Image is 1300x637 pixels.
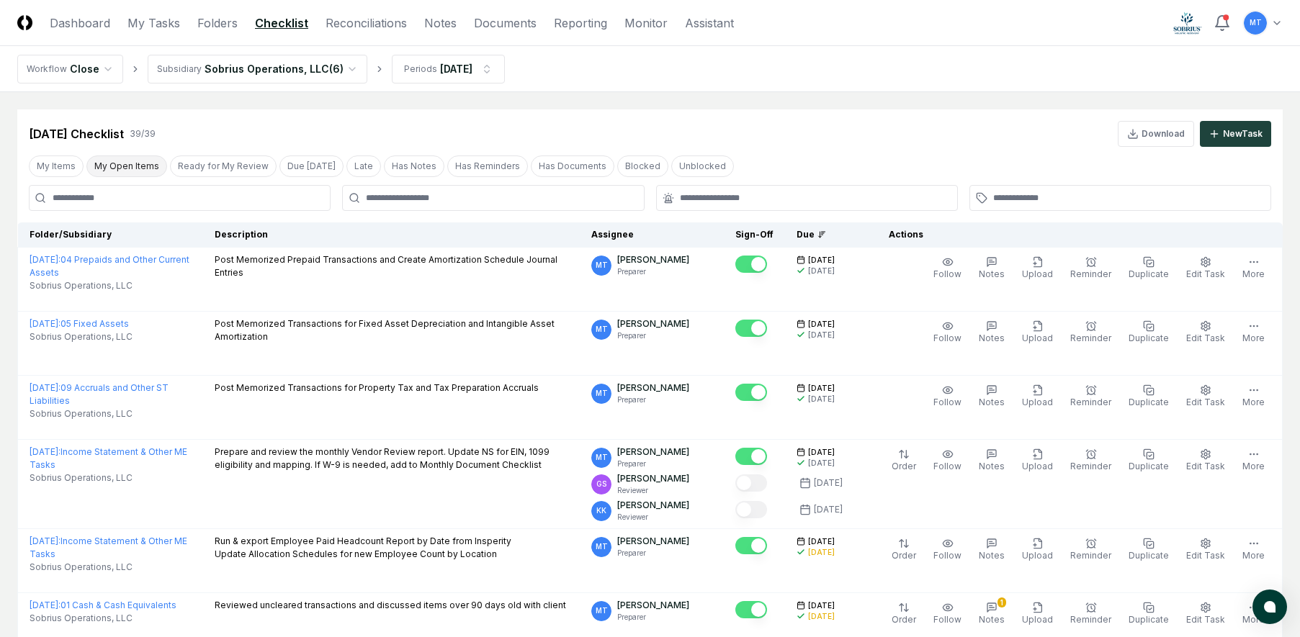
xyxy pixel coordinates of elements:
nav: breadcrumb [17,55,505,83]
button: Notes [976,381,1008,412]
p: Preparer [617,330,689,341]
th: Assignee [580,222,724,248]
span: [DATE] [808,383,835,394]
button: Reminder [1067,446,1114,476]
div: [DATE] [440,61,472,76]
button: Notes [976,317,1008,348]
img: Logo [17,15,32,30]
span: GS [596,479,606,489]
button: Edit Task [1183,317,1228,348]
a: Folders [197,14,238,32]
span: Upload [1022,461,1053,471]
span: [DATE] [808,447,835,458]
button: Upload [1019,317,1056,348]
button: Notes [976,253,1008,284]
div: New Task [1223,127,1263,140]
button: Order [889,535,919,565]
span: [DATE] : [30,446,60,457]
span: Duplicate [1129,461,1169,471]
span: MT [1250,17,1262,28]
span: MT [596,260,608,271]
button: atlas-launcher [1252,589,1287,624]
button: Ready for My Review [170,155,277,177]
span: Sobrius Operations, LLC [30,407,133,420]
p: [PERSON_NAME] [617,317,689,330]
span: [DATE] [808,600,835,611]
span: Reminder [1070,397,1111,407]
p: [PERSON_NAME] [617,472,689,485]
button: Mark complete [735,256,767,273]
span: Order [892,461,916,471]
th: Folder/Subsidiary [18,222,203,248]
p: Preparer [617,548,689,559]
span: MT [596,452,608,463]
a: [DATE]:Income Statement & Other ME Tasks [30,536,187,559]
span: Notes [979,461,1005,471]
a: My Tasks [127,14,180,32]
div: [DATE] [808,611,835,622]
p: Preparer [617,612,689,623]
button: More [1240,535,1268,565]
a: [DATE]:05 Fixed Assets [30,318,129,329]
span: Follow [933,461,961,471]
p: [PERSON_NAME] [617,535,689,548]
span: Follow [933,550,961,561]
a: [DATE]:01 Cash & Cash Equivalents [30,600,176,610]
button: Order [889,446,919,476]
a: Documents [474,14,537,32]
button: Mark complete [735,501,767,518]
button: MT [1242,10,1268,36]
span: [DATE] : [30,382,60,393]
span: Upload [1022,333,1053,343]
span: KK [596,505,606,516]
button: Follow [931,317,964,348]
button: Mark complete [735,384,767,401]
button: Upload [1019,381,1056,412]
a: Reporting [554,14,607,32]
span: Upload [1022,614,1053,625]
div: Actions [877,228,1271,241]
button: 1Notes [976,599,1008,629]
button: Follow [931,535,964,565]
span: [DATE] : [30,536,60,546]
button: Edit Task [1183,446,1228,476]
button: More [1240,446,1268,476]
span: Follow [933,268,961,279]
p: [PERSON_NAME] [617,253,689,266]
button: Edit Task [1183,253,1228,284]
span: [DATE] : [30,254,60,265]
span: MT [596,324,608,335]
button: Mark complete [735,448,767,465]
span: Edit Task [1186,268,1225,279]
button: Order [889,599,919,629]
p: Post Memorized Transactions for Property Tax and Tax Preparation Accruals [215,381,539,394]
button: Unblocked [671,155,734,177]
button: More [1240,317,1268,348]
th: Sign-Off [724,222,785,248]
div: [DATE] [808,330,835,340]
span: Reminder [1070,333,1111,343]
span: Notes [979,397,1005,407]
a: Checklist [255,14,308,32]
span: Reminder [1070,550,1111,561]
button: Follow [931,381,964,412]
button: Has Reminders [447,155,528,177]
button: Follow [931,599,964,629]
div: Workflow [27,63,67,76]
span: Upload [1022,397,1053,407]
span: MT [596,605,608,616]
p: Reviewer [617,512,689,523]
p: Reviewed uncleared transactions and discussed items over 90 days old with client [215,599,566,612]
a: [DATE]:Income Statement & Other ME Tasks [30,446,187,470]
div: [DATE] [808,458,835,469]
span: Notes [979,550,1005,561]
span: Notes [979,614,1005,625]
p: Preparer [617,394,689,405]
span: Reminder [1070,614,1111,625]
button: Due Today [279,155,344,177]
span: Notes [979,268,1005,279]
div: 1 [998,597,1006,607]
span: Duplicate [1129,397,1169,407]
a: Monitor [624,14,668,32]
a: Reconciliations [326,14,407,32]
